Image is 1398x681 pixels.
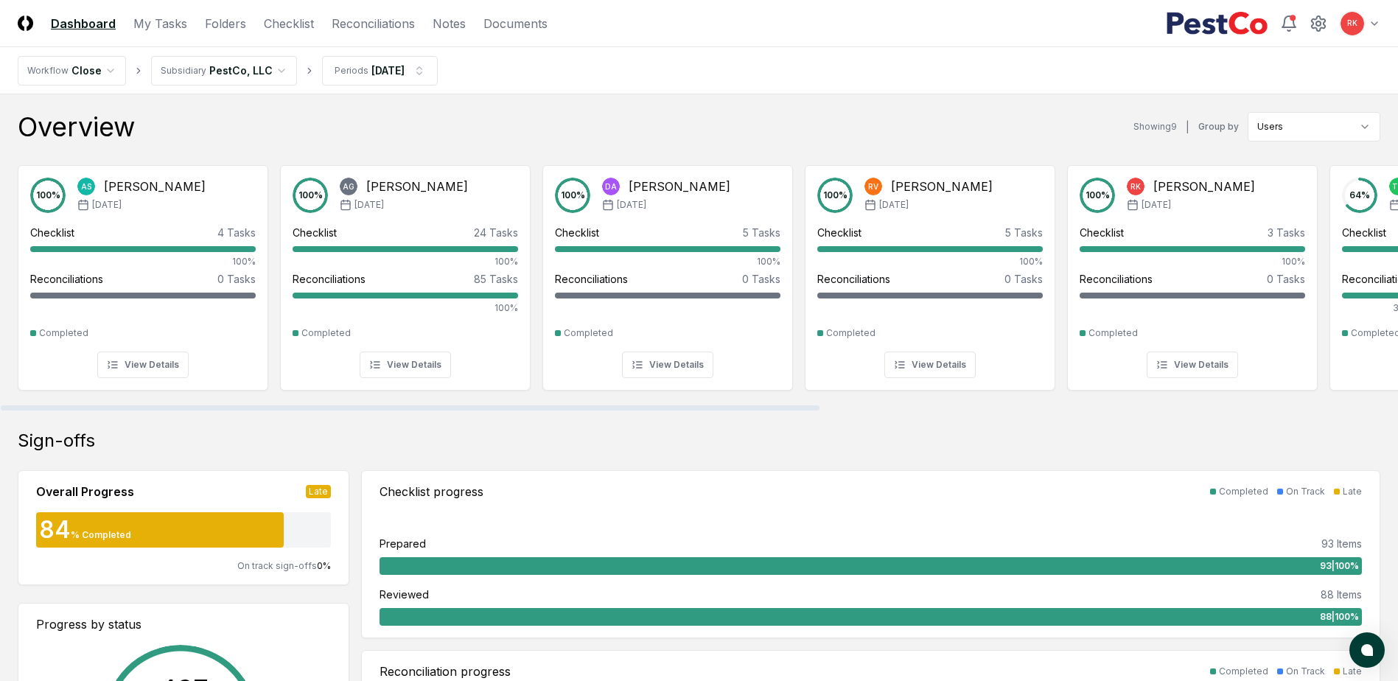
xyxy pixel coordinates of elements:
div: 100% [30,255,256,268]
div: Prepared [380,536,426,551]
span: [DATE] [354,198,384,212]
div: Completed [1088,326,1138,340]
div: 0 Tasks [217,271,256,287]
div: [PERSON_NAME] [1153,178,1255,195]
a: 100%AS[PERSON_NAME][DATE]Checklist4 Tasks100%Reconciliations0 TasksCompletedView Details [18,153,268,391]
a: Checklist [264,15,314,32]
div: 84 [36,518,71,542]
button: View Details [1147,352,1238,378]
div: Late [306,485,331,498]
span: AG [343,181,354,192]
button: RK [1339,10,1366,37]
div: Checklist [293,225,337,240]
div: Overview [18,112,135,142]
div: Completed [826,326,876,340]
button: View Details [97,352,189,378]
div: 0 Tasks [1267,271,1305,287]
div: 0 Tasks [1004,271,1043,287]
img: Logo [18,15,33,31]
div: Workflow [27,64,69,77]
a: Documents [483,15,548,32]
div: [PERSON_NAME] [104,178,206,195]
div: Sign-offs [18,429,1380,453]
div: Reconciliation progress [380,663,511,680]
div: On Track [1286,665,1325,678]
div: [PERSON_NAME] [366,178,468,195]
div: Reviewed [380,587,429,602]
div: 5 Tasks [743,225,780,240]
a: Reconciliations [332,15,415,32]
div: Showing 9 [1133,120,1177,133]
span: AS [81,181,91,192]
div: 100% [1080,255,1305,268]
img: PestCo logo [1166,12,1268,35]
label: Group by [1198,122,1239,131]
span: DA [605,181,617,192]
div: Completed [564,326,613,340]
div: 100% [555,255,780,268]
a: 100%DA[PERSON_NAME][DATE]Checklist5 Tasks100%Reconciliations0 TasksCompletedView Details [542,153,793,391]
div: 24 Tasks [474,225,518,240]
div: Completed [301,326,351,340]
a: Notes [433,15,466,32]
button: Periods[DATE] [322,56,438,85]
span: [DATE] [617,198,646,212]
div: Checklist [30,225,74,240]
div: 93 Items [1321,536,1362,551]
div: Completed [39,326,88,340]
div: Checklist [817,225,861,240]
div: 100% [293,301,518,315]
span: [DATE] [92,198,122,212]
span: 93 | 100 % [1320,559,1359,573]
a: 100%AG[PERSON_NAME][DATE]Checklist24 Tasks100%Reconciliations85 Tasks100%CompletedView Details [280,153,531,391]
div: Late [1343,485,1362,498]
div: Checklist [1080,225,1124,240]
div: [PERSON_NAME] [891,178,993,195]
button: atlas-launcher [1349,632,1385,668]
div: 85 Tasks [474,271,518,287]
div: Subsidiary [161,64,206,77]
div: On Track [1286,485,1325,498]
a: Checklist progressCompletedOn TrackLatePrepared93 Items93|100%Reviewed88 Items88|100% [361,470,1380,638]
button: View Details [360,352,451,378]
div: Completed [1219,665,1268,678]
a: Folders [205,15,246,32]
div: Reconciliations [293,271,366,287]
div: Reconciliations [1080,271,1153,287]
div: | [1186,119,1189,135]
div: Progress by status [36,615,331,633]
div: Checklist [1342,225,1386,240]
span: [DATE] [1142,198,1171,212]
div: Late [1343,665,1362,678]
span: 88 | 100 % [1320,610,1359,624]
a: 100%RV[PERSON_NAME][DATE]Checklist5 Tasks100%Reconciliations0 TasksCompletedView Details [805,153,1055,391]
div: 100% [293,255,518,268]
a: 100%RK[PERSON_NAME][DATE]Checklist3 Tasks100%Reconciliations0 TasksCompletedView Details [1067,153,1318,391]
a: My Tasks [133,15,187,32]
a: Dashboard [51,15,116,32]
div: 3 Tasks [1268,225,1305,240]
span: RK [1130,181,1141,192]
div: 88 Items [1321,587,1362,602]
div: Reconciliations [30,271,103,287]
div: [PERSON_NAME] [629,178,730,195]
button: View Details [622,352,713,378]
span: [DATE] [879,198,909,212]
div: % Completed [71,528,131,542]
div: Reconciliations [817,271,890,287]
div: [DATE] [371,63,405,78]
div: 5 Tasks [1005,225,1043,240]
div: Checklist progress [380,483,483,500]
nav: breadcrumb [18,56,438,85]
div: Checklist [555,225,599,240]
div: 100% [817,255,1043,268]
div: 4 Tasks [217,225,256,240]
span: RV [868,181,878,192]
span: 0 % [317,560,331,571]
div: Overall Progress [36,483,134,500]
span: On track sign-offs [237,560,317,571]
div: Periods [335,64,368,77]
div: Reconciliations [555,271,628,287]
div: 0 Tasks [742,271,780,287]
div: Completed [1219,485,1268,498]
